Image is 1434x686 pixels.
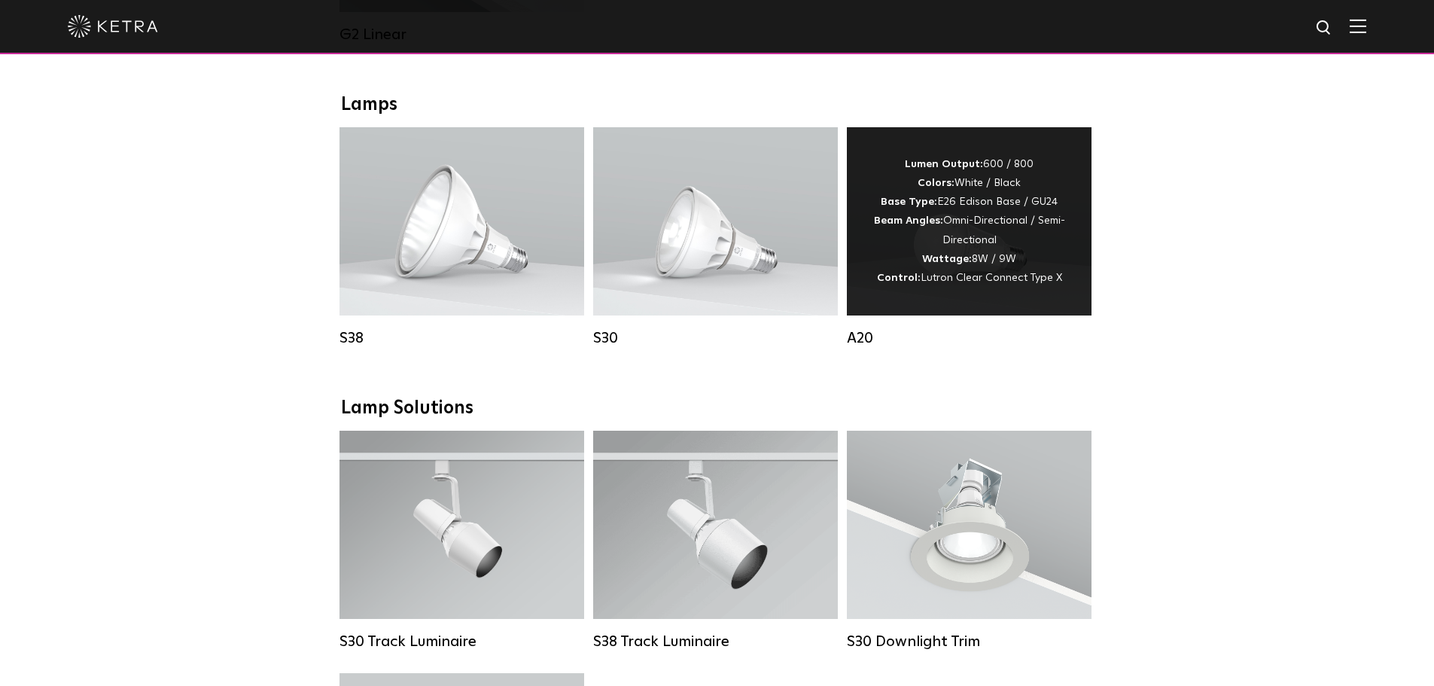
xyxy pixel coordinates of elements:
a: S38 Track Luminaire Lumen Output:1100Colors:White / BlackBeam Angles:10° / 25° / 40° / 60°Wattage... [593,431,838,651]
strong: Colors: [918,178,954,188]
a: A20 Lumen Output:600 / 800Colors:White / BlackBase Type:E26 Edison Base / GU24Beam Angles:Omni-Di... [847,127,1091,347]
div: Lamp Solutions [341,398,1094,419]
img: ketra-logo-2019-white [68,15,158,38]
div: Lamps [341,94,1094,116]
div: S38 [339,329,584,347]
strong: Lumen Output: [905,159,983,169]
strong: Control: [877,273,921,283]
a: S30 Lumen Output:1100Colors:White / BlackBase Type:E26 Edison Base / GU24Beam Angles:15° / 25° / ... [593,127,838,347]
strong: Wattage: [922,254,972,264]
img: Hamburger%20Nav.svg [1350,19,1366,33]
div: S38 Track Luminaire [593,633,838,651]
a: S30 Downlight Trim S30 Downlight Trim [847,431,1091,651]
img: search icon [1315,19,1334,38]
div: S30 Track Luminaire [339,633,584,651]
span: Lutron Clear Connect Type X [921,273,1062,283]
strong: Base Type: [881,197,937,207]
div: A20 [847,329,1091,347]
div: 600 / 800 White / Black E26 Edison Base / GU24 Omni-Directional / Semi-Directional 8W / 9W [869,155,1069,288]
div: S30 Downlight Trim [847,633,1091,651]
a: S30 Track Luminaire Lumen Output:1100Colors:White / BlackBeam Angles:15° / 25° / 40° / 60° / 90°W... [339,431,584,651]
a: S38 Lumen Output:1100Colors:White / BlackBase Type:E26 Edison Base / GU24Beam Angles:10° / 25° / ... [339,127,584,347]
div: S30 [593,329,838,347]
strong: Beam Angles: [874,215,943,226]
